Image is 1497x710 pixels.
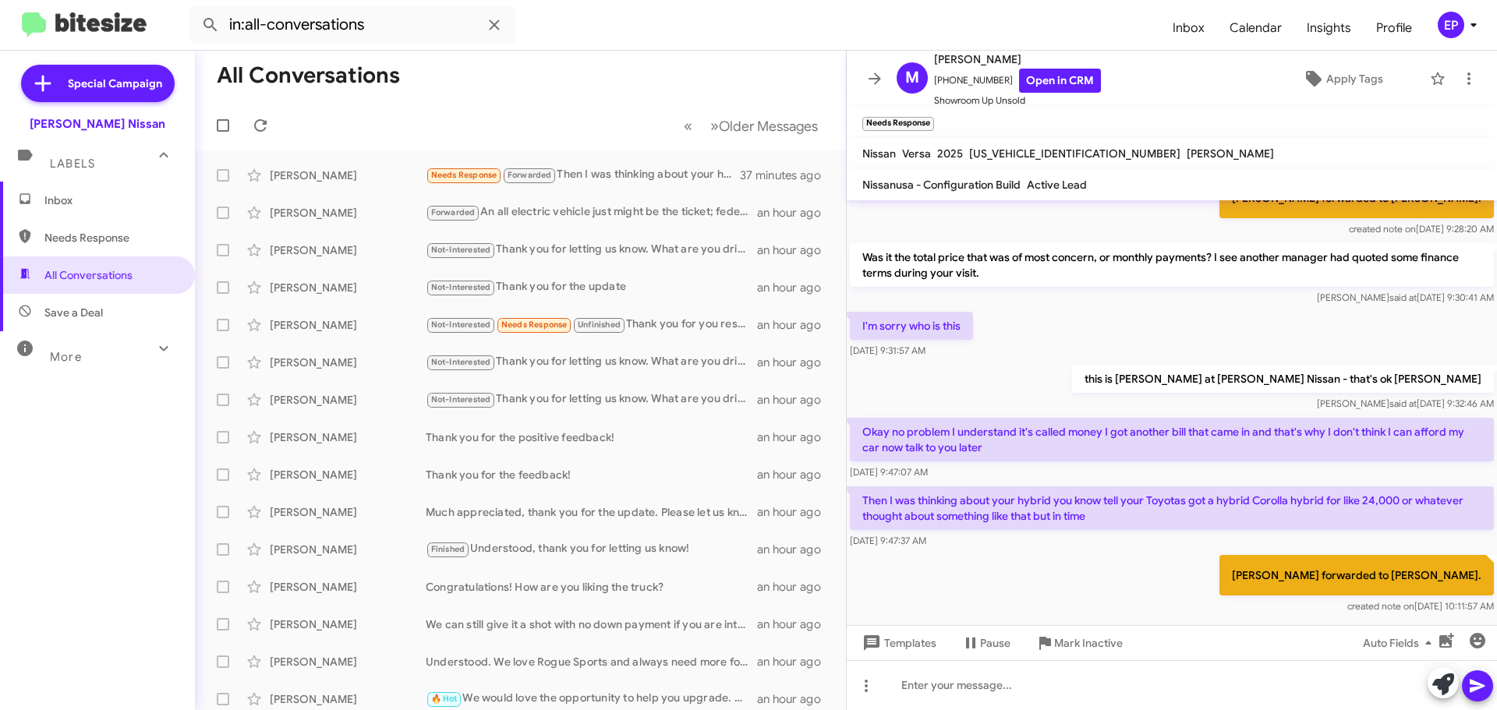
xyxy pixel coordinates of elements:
p: Was it the total price that was of most concern, or monthly payments? I see another manager had q... [850,243,1494,287]
span: Versa [902,147,931,161]
div: an hour ago [757,242,833,258]
a: Special Campaign [21,65,175,102]
p: Okay no problem I understand it's called money I got another bill that came in and that's why I d... [850,418,1494,461]
span: Not-Interested [431,245,491,255]
span: 🔥 Hot [431,694,458,704]
div: [PERSON_NAME] [270,579,426,595]
span: Templates [859,629,936,657]
div: an hour ago [757,280,833,295]
div: Much appreciated, thank you for the update. Please let us know if there is anything we can help y... [426,504,757,520]
span: [DATE] 9:28:20 AM [1349,223,1494,235]
div: an hour ago [757,654,833,669]
span: Mark Inactive [1054,629,1123,657]
div: Thank you for letting us know. What are you driving now? [426,241,757,259]
button: Apply Tags [1262,65,1422,93]
div: [PERSON_NAME] [270,504,426,520]
div: an hour ago [757,355,833,370]
span: Needs Response [501,320,568,330]
div: an hour ago [757,317,833,333]
div: Congratulations! How are you liking the truck? [426,579,757,595]
div: An all electric vehicle just might be the ticket; federal tax credit ends this month and I think ... [426,203,757,221]
span: created note on [1349,223,1416,235]
span: [PERSON_NAME] [DATE] 9:30:41 AM [1317,291,1494,303]
div: [PERSON_NAME] [270,691,426,707]
div: Thank you for the update [426,278,757,296]
span: All Conversations [44,267,133,283]
button: EP [1424,12,1480,38]
span: [DATE] 9:31:57 AM [850,344,925,356]
div: EP [1438,12,1464,38]
div: Thank you for letting us know. What are you driving now? [426,390,757,408]
button: Next [701,110,827,142]
div: Understood, thank you for letting us know! [426,540,757,558]
span: [PERSON_NAME] [DATE] 9:32:46 AM [1317,397,1494,409]
div: [PERSON_NAME] Nissan [30,116,165,132]
div: an hour ago [757,579,833,595]
div: [PERSON_NAME] [270,467,426,482]
small: Needs Response [862,117,934,131]
button: Pause [949,629,1023,657]
span: Not-Interested [431,357,491,367]
span: Needs Response [44,230,177,245]
div: We would love the opportunity to help you upgrade. Do you have a day in mind that works best for ... [426,690,757,708]
button: Mark Inactive [1023,629,1135,657]
span: Apply Tags [1326,65,1383,93]
div: [PERSON_NAME] [270,542,426,557]
div: [PERSON_NAME] [270,317,426,333]
div: an hour ago [757,616,833,632]
span: More [50,350,82,364]
span: Not-Interested [431,320,491,330]
div: an hour ago [757,429,833,445]
div: Thank you for letting us know. What are you driving now? [426,353,757,371]
span: Older Messages [719,118,818,135]
div: an hour ago [757,504,833,520]
span: Showroom Up Unsold [934,93,1101,108]
button: Templates [847,629,949,657]
div: We can still give it a shot with no down payment if you are interested! If not, we can set a remi... [426,616,757,632]
span: Active Lead [1027,178,1087,192]
p: Then I was thinking about your hybrid you know tell your Toyotas got a hybrid Corolla hybrid for ... [850,486,1494,530]
a: Calendar [1217,5,1294,51]
div: [PERSON_NAME] [270,654,426,669]
p: I'm sorry who is this [850,312,973,340]
span: » [710,116,719,136]
div: [PERSON_NAME] [270,242,426,258]
div: Thank you for the positive feedback! [426,429,757,445]
nav: Page navigation example [675,110,827,142]
div: Thank you for the feedback! [426,467,757,482]
div: an hour ago [757,467,833,482]
span: Not-Interested [431,282,491,292]
span: Pause [980,629,1010,657]
span: Not-Interested [431,394,491,404]
div: [PERSON_NAME] [270,355,426,370]
span: Unfinished [578,320,621,330]
span: [DATE] 9:47:07 AM [850,466,928,478]
span: M [905,65,919,90]
div: an hour ago [757,691,833,707]
span: Finished [431,544,465,554]
a: Inbox [1160,5,1217,51]
span: Special Campaign [68,76,162,91]
span: Save a Deal [44,305,103,320]
a: Profile [1364,5,1424,51]
div: [PERSON_NAME] [270,168,426,183]
span: Needs Response [431,170,497,180]
div: [PERSON_NAME] [270,392,426,408]
span: [PERSON_NAME] [1187,147,1274,161]
div: [PERSON_NAME] [270,616,426,632]
span: said at [1389,291,1417,303]
div: [PERSON_NAME] [270,205,426,221]
div: an hour ago [757,542,833,557]
input: Search [189,6,516,44]
span: said at [1389,397,1417,409]
a: Insights [1294,5,1364,51]
span: « [684,116,692,136]
span: [DATE] 9:47:37 AM [850,535,926,546]
button: Previous [674,110,702,142]
p: this is [PERSON_NAME] at [PERSON_NAME] Nissan - that's ok [PERSON_NAME] [1072,365,1494,393]
h1: All Conversations [217,63,400,88]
